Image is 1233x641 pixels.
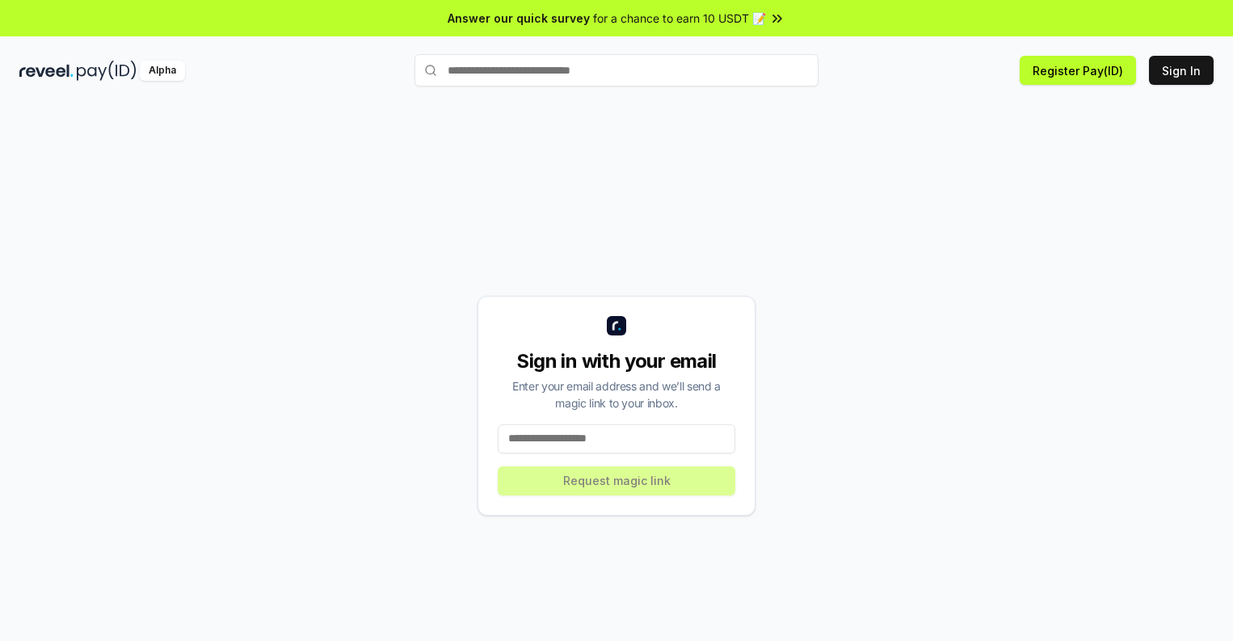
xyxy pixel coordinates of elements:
img: pay_id [77,61,137,81]
button: Sign In [1149,56,1214,85]
button: Register Pay(ID) [1020,56,1136,85]
img: reveel_dark [19,61,74,81]
span: Answer our quick survey [448,10,590,27]
span: for a chance to earn 10 USDT 📝 [593,10,766,27]
div: Alpha [140,61,185,81]
div: Sign in with your email [498,348,735,374]
img: logo_small [607,316,626,335]
div: Enter your email address and we’ll send a magic link to your inbox. [498,377,735,411]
